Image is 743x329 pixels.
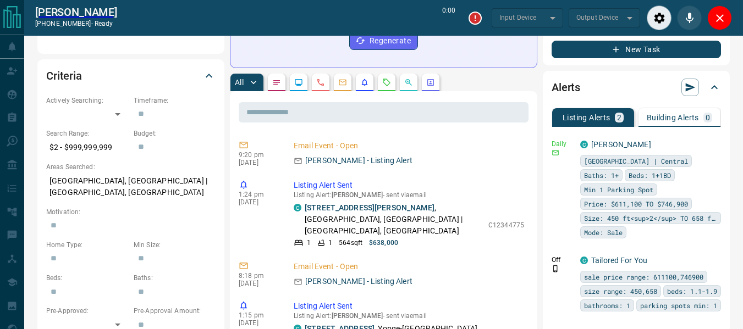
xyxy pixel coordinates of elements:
span: Beds: 1+1BD [629,170,671,181]
p: $638,000 [369,238,398,248]
p: Areas Searched: [46,162,216,172]
p: Email Event - Open [294,140,524,152]
p: Listing Alert Sent [294,300,524,312]
a: [PERSON_NAME] [591,140,651,149]
a: [PERSON_NAME] [35,5,117,19]
p: 564 sqft [339,238,362,248]
svg: Agent Actions [426,78,435,87]
p: Listing Alerts [563,114,610,121]
div: condos.ca [294,204,301,211]
p: 8:18 pm [239,272,277,280]
div: Audio Settings [647,5,672,30]
a: Tailored For You [591,256,647,265]
p: 9:20 pm [239,151,277,159]
span: [GEOGRAPHIC_DATA] | Central [584,155,688,166]
p: Building Alerts [647,114,699,121]
span: bathrooms: 1 [584,300,630,311]
p: [PERSON_NAME] - Listing Alert [305,155,412,166]
svg: Requests [382,78,391,87]
svg: Push Notification Only [552,265,559,272]
svg: Lead Browsing Activity [294,78,303,87]
span: Size: 450 ft<sup>2</sup> TO 658 ft<sup>2</sup> [584,213,717,224]
p: 1:24 pm [239,191,277,198]
p: [GEOGRAPHIC_DATA], [GEOGRAPHIC_DATA] | [GEOGRAPHIC_DATA], [GEOGRAPHIC_DATA] [46,172,216,202]
span: Min 1 Parking Spot [584,184,653,195]
p: Pre-Approval Amount: [134,306,216,316]
p: Listing Alert Sent [294,180,524,191]
div: Close [707,5,732,30]
span: Baths: 1+ [584,170,619,181]
p: [DATE] [239,198,277,206]
p: Baths: [134,273,216,283]
p: Timeframe: [134,96,216,105]
span: Mode: Sale [584,227,623,238]
p: Motivation: [46,207,216,217]
p: Off [552,255,574,265]
p: 0:00 [442,5,455,30]
button: Regenerate [349,31,418,50]
p: 2 [617,114,621,121]
p: Search Range: [46,129,128,138]
p: Pre-Approved: [46,306,128,316]
p: 1 [328,238,332,248]
p: Min Size: [134,240,216,250]
p: [DATE] [239,159,277,166]
svg: Listing Alerts [360,78,369,87]
p: Beds: [46,273,128,283]
div: Alerts [552,74,721,101]
div: condos.ca [580,256,588,264]
p: [DATE] [239,280,277,287]
p: All [235,79,244,86]
span: beds: 1.1-1.9 [667,286,717,297]
span: [PERSON_NAME] [332,312,383,320]
svg: Email [552,149,559,157]
p: Listing Alert : - sent via email [294,312,524,320]
span: parking spots min: 1 [640,300,717,311]
span: ready [95,20,113,27]
svg: Calls [316,78,325,87]
button: New Task [552,41,721,58]
svg: Opportunities [404,78,413,87]
p: Listing Alert : - sent via email [294,191,524,199]
p: 0 [706,114,710,121]
p: 1 [307,238,311,248]
span: size range: 450,658 [584,286,657,297]
h2: Criteria [46,67,82,85]
p: [PERSON_NAME] - Listing Alert [305,276,412,287]
div: Mute [677,5,702,30]
p: C12344775 [488,220,524,230]
p: [PHONE_NUMBER] - [35,19,117,29]
div: Criteria [46,63,216,89]
svg: Emails [338,78,347,87]
a: [STREET_ADDRESS][PERSON_NAME] [305,203,434,212]
p: Daily [552,139,574,149]
span: sale price range: 611100,746900 [584,271,703,282]
p: Email Event - Open [294,261,524,272]
p: $2 - $999,999,999 [46,138,128,157]
p: Actively Searching: [46,96,128,105]
span: Price: $611,100 TO $746,900 [584,198,688,209]
p: Home Type: [46,240,128,250]
h2: Alerts [552,79,580,96]
span: [PERSON_NAME] [332,191,383,199]
div: condos.ca [580,141,588,148]
p: 1:15 pm [239,311,277,319]
p: [DATE] [239,319,277,327]
svg: Notes [272,78,281,87]
p: Budget: [134,129,216,138]
p: , [GEOGRAPHIC_DATA], [GEOGRAPHIC_DATA] | [GEOGRAPHIC_DATA], [GEOGRAPHIC_DATA] [305,202,483,237]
